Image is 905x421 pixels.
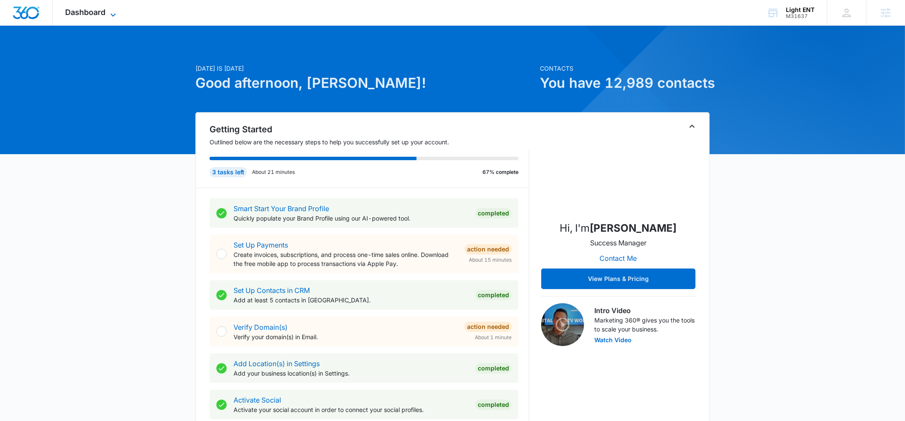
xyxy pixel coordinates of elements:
[234,332,458,341] p: Verify your domain(s) in Email.
[234,359,320,368] a: Add Location(s) in Settings
[210,137,529,146] p: Outlined below are the necessary steps to help you successfully set up your account.
[234,369,468,378] p: Add your business location(s) in Settings.
[540,73,710,93] h1: You have 12,989 contacts
[590,222,677,234] strong: [PERSON_NAME]
[195,64,535,73] p: [DATE] is [DATE]
[234,286,310,295] a: Set Up Contacts in CRM
[475,334,512,341] span: About 1 minute
[594,316,695,334] p: Marketing 360® gives you the tools to scale your business.
[234,323,288,331] a: Verify Domain(s)
[786,13,815,19] div: account id
[475,208,512,218] div: Completed
[234,250,458,268] p: Create invoices, subscriptions, and process one-time sales online. Download the free mobile app t...
[252,168,295,176] p: About 21 minutes
[234,396,281,404] a: Activate Social
[464,244,512,254] div: Action Needed
[469,256,512,264] span: About 15 minutes
[475,290,512,300] div: Completed
[210,167,247,177] div: 3 tasks left
[234,405,468,414] p: Activate your social account in order to connect your social profiles.
[234,204,329,213] a: Smart Start Your Brand Profile
[234,214,468,223] p: Quickly populate your Brand Profile using our AI-powered tool.
[475,363,512,373] div: Completed
[464,322,512,332] div: Action Needed
[540,64,710,73] p: Contacts
[590,238,647,248] p: Success Manager
[541,269,695,289] button: View Plans & Pricing
[591,248,646,269] button: Contact Me
[234,241,288,249] a: Set Up Payments
[687,121,697,131] button: Toggle Collapse
[195,73,535,93] h1: Good afternoon, [PERSON_NAME]!
[482,168,518,176] p: 67% complete
[786,6,815,13] div: account name
[594,305,695,316] h3: Intro Video
[210,123,529,136] h2: Getting Started
[575,128,661,214] img: Erin Reese
[594,337,632,343] button: Watch Video
[475,400,512,410] div: Completed
[541,303,584,346] img: Intro Video
[234,296,468,305] p: Add at least 5 contacts in [GEOGRAPHIC_DATA].
[560,221,677,236] p: Hi, I'm
[66,8,106,17] span: Dashboard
